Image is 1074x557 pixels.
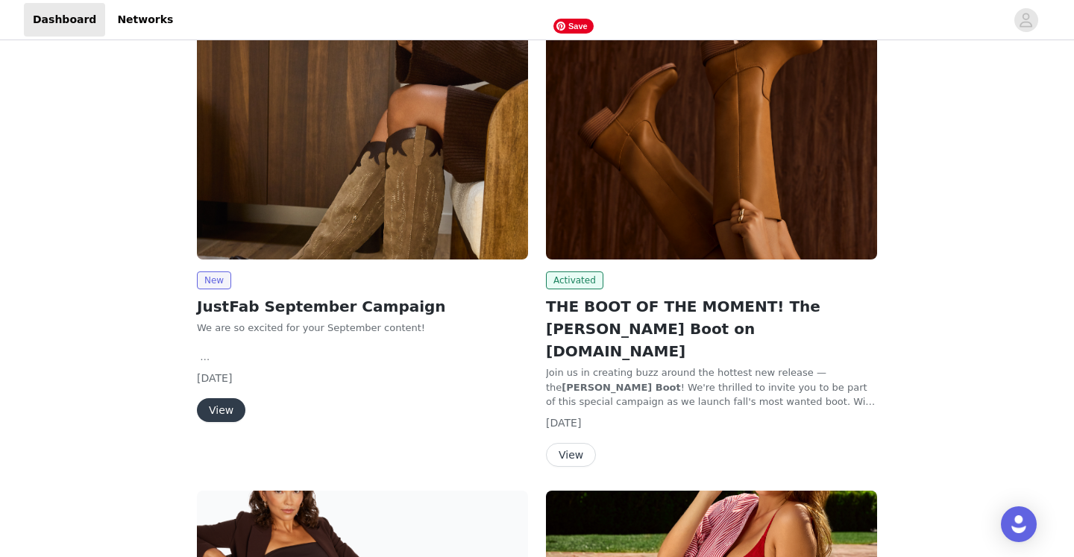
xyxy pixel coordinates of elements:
[546,417,581,429] span: [DATE]
[546,450,596,461] a: View
[546,295,877,362] h2: THE BOOT OF THE MOMENT! The [PERSON_NAME] Boot on [DOMAIN_NAME]
[197,295,528,318] h2: JustFab September Campaign
[1019,8,1033,32] div: avatar
[197,271,231,289] span: New
[546,443,596,467] button: View
[24,3,105,37] a: Dashboard
[197,321,528,336] p: We are so excited for your September content!
[546,11,877,259] img: JustFab
[197,372,232,384] span: [DATE]
[562,382,680,393] strong: [PERSON_NAME] Boot
[197,398,245,422] button: View
[553,19,594,34] span: Save
[546,271,603,289] span: Activated
[108,3,182,37] a: Networks
[197,405,245,416] a: View
[546,365,877,409] p: Join us in creating buzz around the hottest new release — the ! We're thrilled to invite you to b...
[197,11,528,259] img: JustFab
[1001,506,1037,542] div: Open Intercom Messenger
